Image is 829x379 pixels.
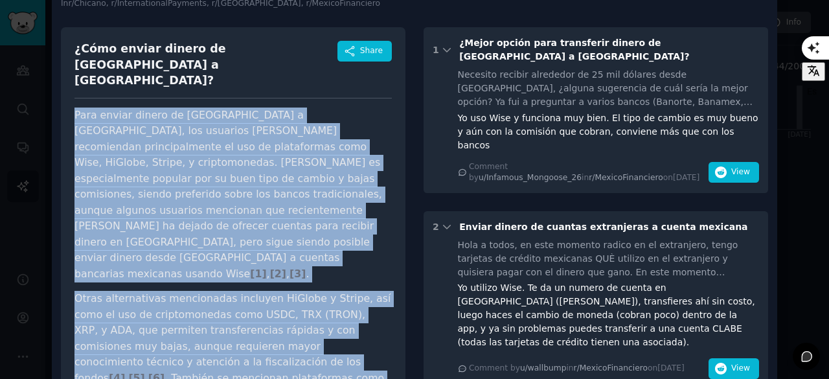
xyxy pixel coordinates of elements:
[709,162,759,183] button: View
[290,268,306,280] span: [ 3 ]
[458,68,760,109] div: Necesito recibir alrededor de 25 mil dólares desde [GEOGRAPHIC_DATA], ¿alguna sugerencia de cuál ...
[433,43,439,57] div: 1
[270,268,286,280] span: [ 2 ]
[479,173,582,182] span: u/Infamous_Mongoose_26
[520,363,566,373] span: u/wallbump
[574,363,648,373] span: r/MexicoFinanciero
[459,38,689,62] span: ¿Mejor opción para transferir dinero de [GEOGRAPHIC_DATA] a [GEOGRAPHIC_DATA]?
[709,358,759,379] button: View
[709,366,759,376] a: View
[74,41,337,89] div: ¿Cómo enviar dinero de [GEOGRAPHIC_DATA] a [GEOGRAPHIC_DATA]?
[459,222,747,232] span: Enviar dinero de cuantas extranjeras a cuenta mexicana
[458,238,760,279] div: Hola a todos, en este momento radico en el extranjero, tengo tarjetas de crédito mexicanas QUÈ ut...
[458,281,760,349] div: Yo utilizo Wise. Te da un numero de cuenta en [GEOGRAPHIC_DATA] ([PERSON_NAME]), transfieres ahí ...
[709,170,759,180] a: View
[360,45,383,57] span: Share
[337,41,392,62] button: Share
[469,363,685,374] div: Comment by in on [DATE]
[469,161,709,184] div: Comment by in on [DATE]
[250,268,266,280] span: [ 1 ]
[433,220,439,234] div: 2
[589,173,663,182] span: r/MexicoFinanciero
[731,167,750,178] span: View
[74,108,392,282] p: Para enviar dinero de [GEOGRAPHIC_DATA] a [GEOGRAPHIC_DATA], los usuarios [PERSON_NAME] recomiend...
[458,111,760,152] div: Yo uso Wise y funciona muy bien. El tipo de cambio es muy bueno y aún con la comisión que cobran,...
[731,363,750,374] span: View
